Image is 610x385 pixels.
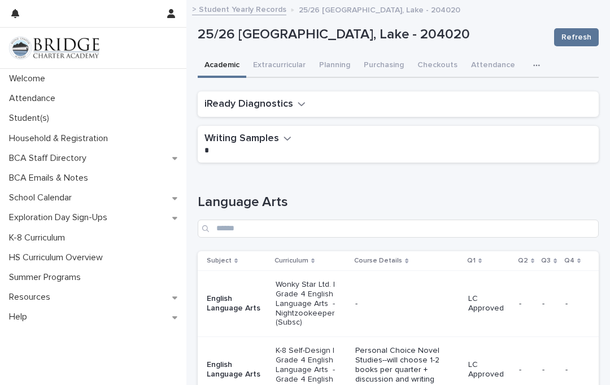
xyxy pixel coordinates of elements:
p: Course Details [354,255,402,267]
p: Resources [5,292,59,303]
p: - [355,299,459,309]
h2: Writing Samples [204,133,279,145]
p: Q2 [518,255,528,267]
button: iReady Diagnostics [204,98,306,111]
button: Purchasing [357,54,411,78]
h2: iReady Diagnostics [204,98,293,111]
span: Refresh [561,32,591,43]
p: HS Curriculum Overview [5,252,112,263]
button: Academic [198,54,246,78]
p: 25/26 [GEOGRAPHIC_DATA], Lake - 204020 [299,3,460,15]
h1: Language Arts [198,194,599,211]
p: Curriculum [274,255,308,267]
p: Q3 [541,255,551,267]
p: - [565,365,581,375]
p: - [519,365,533,375]
p: Q4 [564,255,574,267]
input: Search [198,220,599,238]
p: English Language Arts [207,360,267,379]
p: LC Approved [468,294,510,313]
p: BCA Emails & Notes [5,173,97,183]
p: K-8 Curriculum [5,233,74,243]
button: Checkouts [411,54,464,78]
p: Exploration Day Sign-Ups [5,212,116,223]
button: Writing Samples [204,133,291,145]
p: BCA Staff Directory [5,153,95,164]
p: School Calendar [5,193,81,203]
img: V1C1m3IdTEidaUdm9Hs0 [9,37,99,59]
p: - [542,365,556,375]
button: Planning [312,54,357,78]
p: Help [5,312,36,322]
p: Household & Registration [5,133,117,144]
tr: English Language ArtsWonky Star Ltd. | Grade 4 English Language Arts - Nightzookeeper (Subsc)-LC ... [198,271,599,337]
p: - [542,299,556,309]
p: 25/26 [GEOGRAPHIC_DATA], Lake - 204020 [198,27,545,43]
p: - [519,299,533,309]
p: Subject [207,255,232,267]
p: Student(s) [5,113,58,124]
p: Wonky Star Ltd. | Grade 4 English Language Arts - Nightzookeeper (Subsc) [276,280,346,327]
button: Attendance [464,54,522,78]
p: Attendance [5,93,64,104]
button: Refresh [554,28,599,46]
p: Q1 [467,255,476,267]
p: Summer Programs [5,272,90,283]
p: LC Approved [468,360,510,379]
button: Extracurricular [246,54,312,78]
p: Welcome [5,73,54,84]
a: > Student Yearly Records [192,2,286,15]
p: - [565,299,581,309]
p: English Language Arts [207,294,267,313]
